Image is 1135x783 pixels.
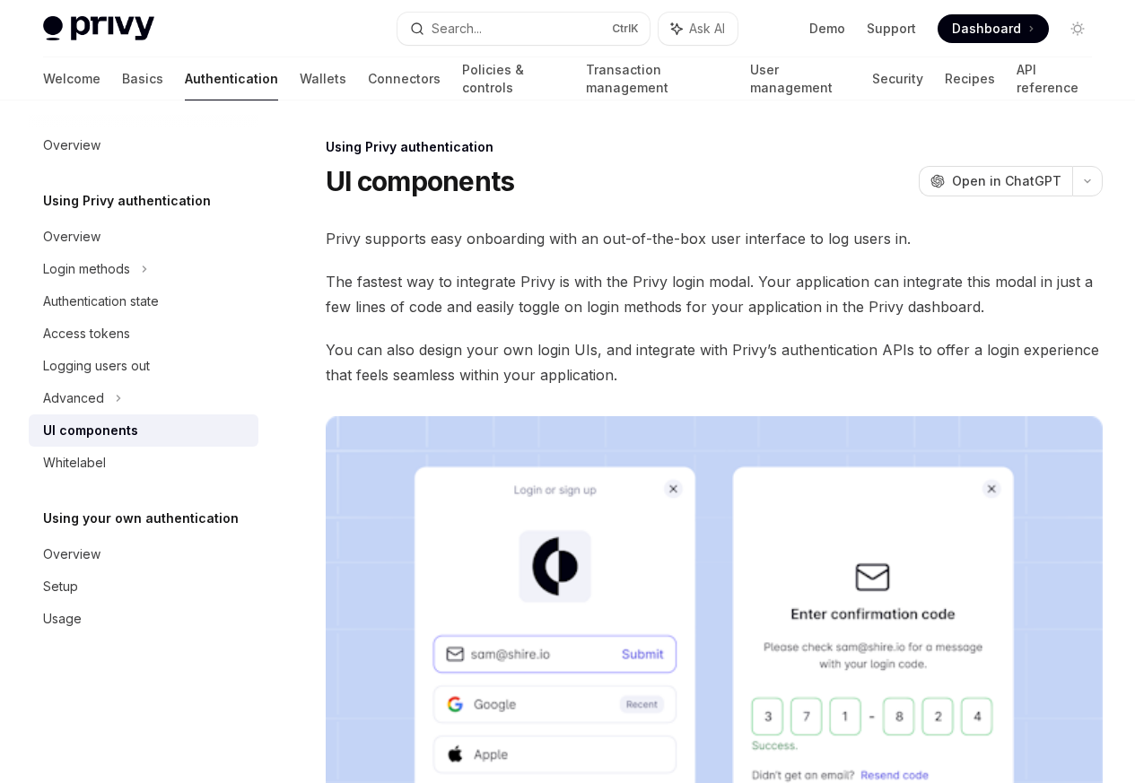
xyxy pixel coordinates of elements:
a: Welcome [43,57,100,100]
img: light logo [43,16,154,41]
div: Overview [43,135,100,156]
a: Wallets [300,57,346,100]
a: Overview [29,221,258,253]
span: You can also design your own login UIs, and integrate with Privy’s authentication APIs to offer a... [326,337,1103,387]
a: Connectors [368,57,441,100]
a: Dashboard [938,14,1049,43]
span: Ask AI [689,20,725,38]
button: Ask AI [659,13,738,45]
a: Recipes [945,57,995,100]
button: Search...CtrlK [397,13,650,45]
a: Usage [29,603,258,635]
h5: Using your own authentication [43,508,239,529]
a: Security [872,57,923,100]
div: Login methods [43,258,130,280]
a: Demo [809,20,845,38]
a: UI components [29,414,258,447]
span: The fastest way to integrate Privy is with the Privy login modal. Your application can integrate ... [326,269,1103,319]
a: Logging users out [29,350,258,382]
div: Search... [432,18,482,39]
button: Open in ChatGPT [919,166,1072,196]
div: Using Privy authentication [326,138,1103,156]
a: Overview [29,129,258,161]
span: Ctrl K [612,22,639,36]
div: Advanced [43,387,104,409]
a: User management [750,57,851,100]
a: Support [867,20,916,38]
h5: Using Privy authentication [43,190,211,212]
a: Whitelabel [29,447,258,479]
a: Access tokens [29,318,258,350]
div: Whitelabel [43,452,106,474]
div: Authentication state [43,291,159,312]
a: Authentication state [29,285,258,318]
div: UI components [43,420,138,441]
a: Setup [29,570,258,603]
span: Dashboard [952,20,1021,38]
a: Authentication [185,57,278,100]
h1: UI components [326,165,514,197]
div: Logging users out [43,355,150,377]
span: Open in ChatGPT [952,172,1061,190]
div: Setup [43,576,78,597]
button: Toggle dark mode [1063,14,1092,43]
div: Overview [43,544,100,565]
span: Privy supports easy onboarding with an out-of-the-box user interface to log users in. [326,226,1103,251]
a: Policies & controls [462,57,564,100]
a: API reference [1017,57,1092,100]
a: Transaction management [586,57,728,100]
div: Access tokens [43,323,130,344]
a: Overview [29,538,258,570]
a: Basics [122,57,163,100]
div: Usage [43,608,82,630]
div: Overview [43,226,100,248]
